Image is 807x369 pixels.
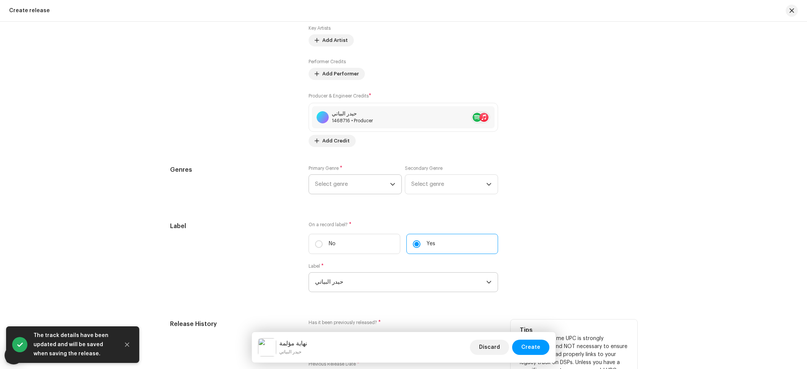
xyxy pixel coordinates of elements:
[322,66,359,81] span: Add Performer
[486,175,492,194] div: dropdown trigger
[521,340,540,355] span: Create
[258,338,276,356] img: 9c402fdd-2caf-40b9-a40f-a2de18ca11bd
[315,175,390,194] span: Select genre
[405,165,442,171] label: Secondary Genre
[5,346,23,364] div: Open Intercom Messenger
[309,263,324,269] label: Label
[390,175,395,194] div: dropdown trigger
[322,33,348,48] span: Add Artist
[309,34,354,46] button: Add Artist
[332,118,373,124] div: Producer
[309,94,369,98] small: Producer & Engineer Credits
[309,319,498,326] label: Has it been previously released?
[486,273,492,292] div: dropdown trigger
[33,331,113,358] div: The track details have been updated and will be saved when saving the release.
[512,340,549,355] button: Create
[309,222,498,228] label: On a record label?
[279,339,307,348] h5: نهاية مؤلمة
[411,175,486,194] span: Select genre
[332,111,373,117] div: حيدر البياتي
[427,240,435,248] p: Yes
[119,337,135,352] button: Close
[309,59,346,65] label: Performer Credits
[309,361,360,367] label: Previous Release Date
[479,340,500,355] span: Discard
[309,165,342,171] label: Primary Genre
[309,135,356,147] button: Add Credit
[309,25,331,31] label: Key Artists
[322,133,350,149] span: Add Credit
[309,68,365,80] button: Add Performer
[170,319,297,329] h5: Release History
[315,273,486,292] span: حيدر البياتي
[279,348,307,356] small: نهاية مؤلمة
[170,222,297,231] h5: Label
[170,165,297,174] h5: Genres
[520,326,628,335] h5: Tips
[329,240,336,248] p: No
[470,340,509,355] button: Discard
